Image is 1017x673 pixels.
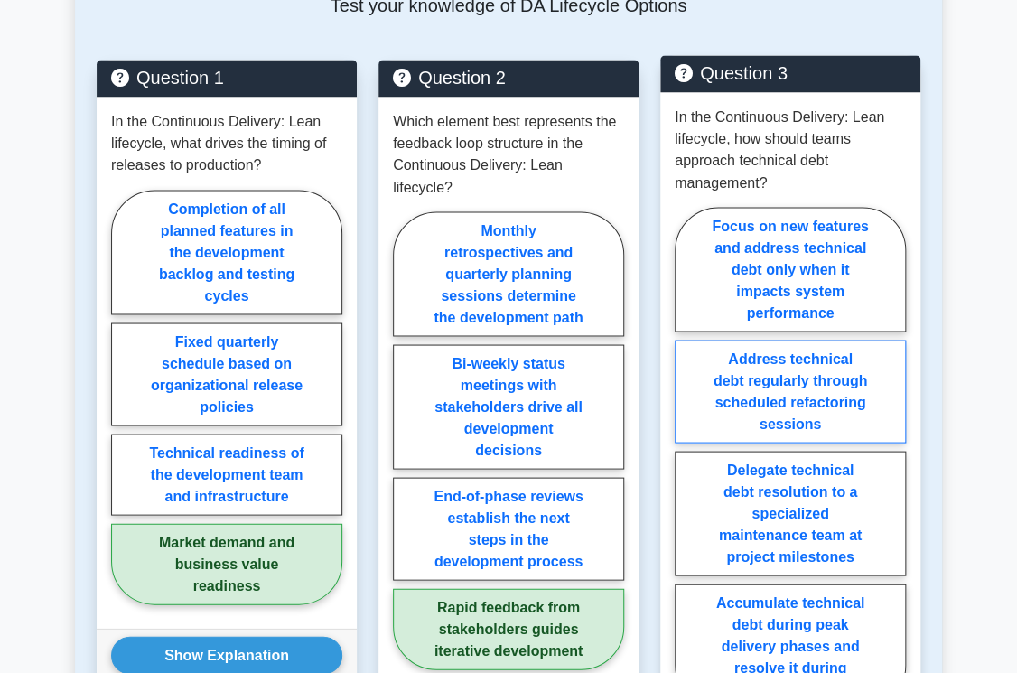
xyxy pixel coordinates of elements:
[111,67,342,89] h5: Question 1
[393,588,624,669] label: Rapid feedback from stakeholders guides iterative development
[675,451,906,575] label: Delegate technical debt resolution to a specialized maintenance team at project milestones
[111,434,342,515] label: Technical readiness of the development team and infrastructure
[675,340,906,443] label: Address technical debt regularly through scheduled refactoring sessions
[675,62,906,84] h5: Question 3
[675,207,906,332] label: Focus on new features and address technical debt only when it impacts system performance
[393,477,624,580] label: End-of-phase reviews establish the next steps in the development process
[393,67,624,89] h5: Question 2
[111,322,342,425] label: Fixed quarterly schedule based on organizational release policies
[393,211,624,336] label: Monthly retrospectives and quarterly planning sessions determine the development path
[111,190,342,314] label: Completion of all planned features in the development backlog and testing cycles
[111,111,342,176] p: In the Continuous Delivery: Lean lifecycle, what drives the timing of releases to production?
[393,111,624,198] p: Which element best represents the feedback loop structure in the Continuous Delivery: Lean lifecy...
[393,344,624,469] label: Bi-weekly status meetings with stakeholders drive all development decisions
[111,523,342,604] label: Market demand and business value readiness
[675,107,906,193] p: In the Continuous Delivery: Lean lifecycle, how should teams approach technical debt management?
